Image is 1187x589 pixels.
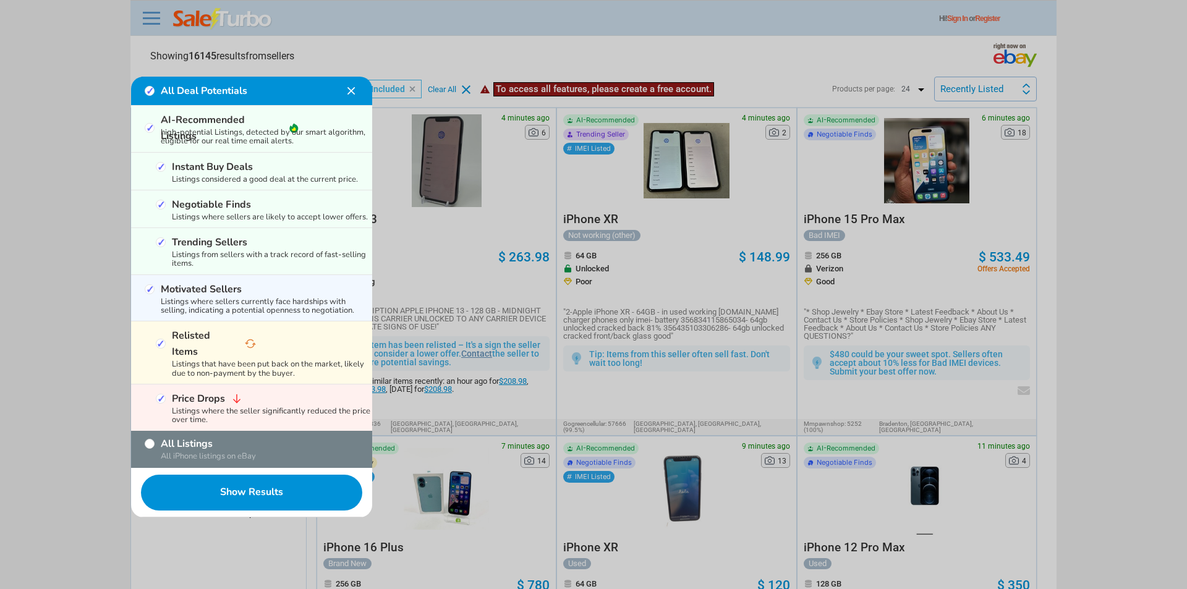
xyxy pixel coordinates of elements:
label: Trending Sellers [172,234,247,250]
label: Instant Buy Deals [172,159,253,175]
div: Listings where sellers are likely to accept lower offers. [142,213,372,221]
div: high-potential Listings, detected by our smart algorithm, eligible for our real time email alerts. [131,128,372,146]
div: Listings where sellers currently face hardships with selling, indicating a potential openness to ... [131,297,372,315]
label: All Deal Potentials [161,83,247,99]
div: Listings where the seller significantly reduced the price over time. [142,407,372,425]
button: Show Results [131,468,372,517]
label: Motivated Sellers [161,281,282,297]
label: Negotiable Finds [172,197,251,213]
div: Listings from sellers with a track record of fast-selling items. [142,250,372,268]
div: All iPhone listings on eBay [131,452,372,460]
label: AI-Recommended Listings [161,112,282,144]
label: Price Drops [172,391,225,407]
div: Listings considered a good deal at the current price. [142,175,372,184]
label: Relisted Items [172,328,238,360]
div: Listings that have been put back on the market, likely due to non-payment by the buyer. [142,360,372,378]
label: All Listings [161,436,282,452]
